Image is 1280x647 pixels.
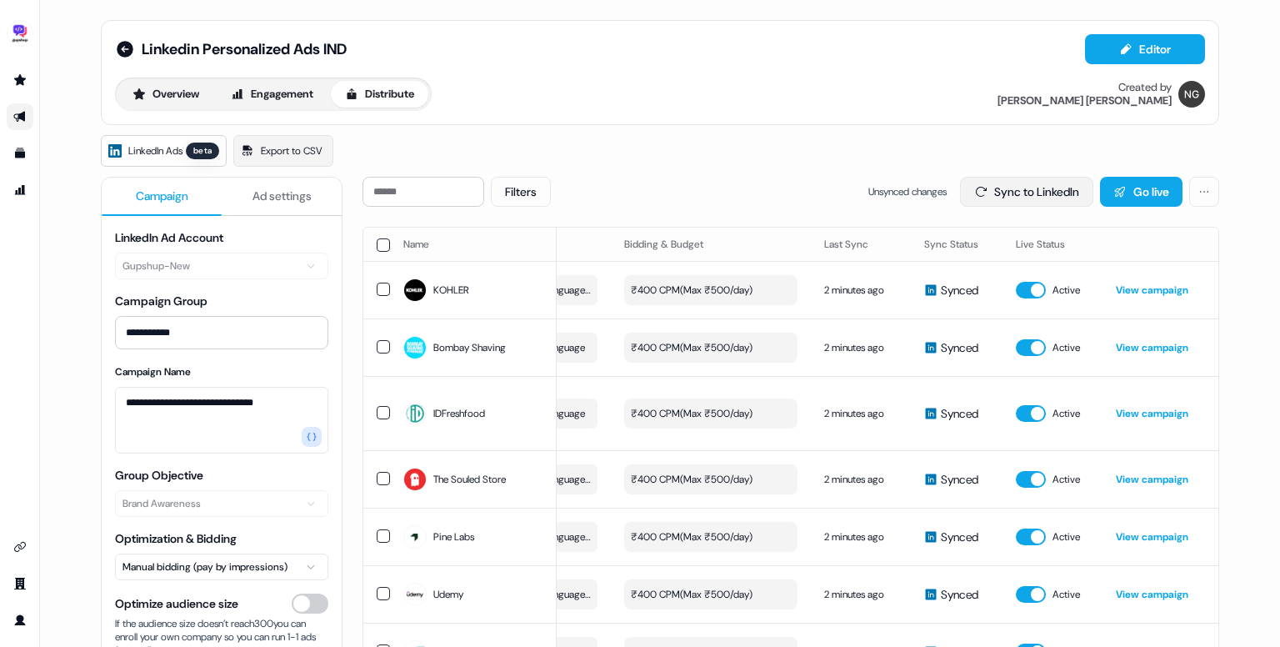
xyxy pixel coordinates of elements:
[631,529,752,545] div: ₹400 CPM ( Max ₹500/day )
[811,261,911,318] td: 2 minutes ago
[7,534,33,560] a: Go to integrations
[1116,588,1188,601] a: View campaign
[1085,34,1205,64] button: Editor
[624,333,797,363] button: ₹400 CPM(Max ₹500/day)
[1116,407,1188,420] a: View campaign
[960,177,1093,207] button: Sync to LinkedIn
[868,183,947,200] span: Unsynced changes
[115,365,191,379] label: Campaign Name
[433,282,469,298] span: KOHLER
[1052,405,1080,422] span: Active
[624,522,797,552] button: ₹400 CPM(Max ₹500/day)
[1100,177,1182,207] button: Go live
[186,143,219,159] div: beta
[631,405,752,422] div: ₹400 CPM ( Max ₹500/day )
[631,471,752,488] div: ₹400 CPM ( Max ₹500/day )
[1052,586,1080,603] span: Active
[1002,228,1102,261] th: Live Status
[624,579,797,609] button: ₹400 CPM(Max ₹500/day)
[941,405,978,422] span: Synced
[433,471,506,488] span: The Souled Store
[1178,81,1205,108] img: Nikunj
[1085,43,1205,60] a: Editor
[1116,283,1188,297] a: View campaign
[941,529,978,545] span: Synced
[1052,282,1080,298] span: Active
[997,94,1172,108] div: [PERSON_NAME] [PERSON_NAME]
[433,586,463,603] span: Udemy
[433,529,474,545] span: Pine Labs
[631,586,752,603] div: ₹400 CPM ( Max ₹500/day )
[491,177,551,207] button: Filters
[624,399,797,429] button: ₹400 CPM(Max ₹500/day)
[911,228,1002,261] th: Sync Status
[261,143,322,159] span: Export to CSV
[1118,81,1172,94] div: Created by
[115,595,238,612] span: Optimize audience size
[7,103,33,130] a: Go to outbound experience
[433,339,506,356] span: Bombay Shaving
[1116,530,1188,544] a: View campaign
[1189,177,1219,207] button: More actions
[811,565,911,623] td: 2 minutes ago
[331,81,428,108] button: Distribute
[7,570,33,597] a: Go to team
[292,594,328,614] button: Optimize audience size
[1052,339,1080,356] span: Active
[941,471,978,488] span: Synced
[233,135,333,167] a: Export to CSV
[624,464,797,494] button: ₹400 CPM(Max ₹500/day)
[941,586,978,603] span: Synced
[624,275,797,305] button: ₹400 CPM(Max ₹500/day)
[7,607,33,634] a: Go to profile
[941,339,978,356] span: Synced
[252,188,312,204] span: Ad settings
[1116,341,1188,354] a: View campaign
[115,468,203,483] label: Group Objective
[811,318,911,376] td: 2 minutes ago
[611,228,811,261] th: Bidding & Budget
[115,293,207,308] label: Campaign Group
[811,228,911,261] th: Last Sync
[7,67,33,93] a: Go to prospects
[7,177,33,203] a: Go to attribution
[136,188,188,204] span: Campaign
[1052,471,1080,488] span: Active
[941,282,978,298] span: Synced
[128,143,182,159] span: LinkedIn Ads
[433,405,485,422] span: IDFreshfood
[811,508,911,565] td: 2 minutes ago
[631,339,752,356] div: ₹400 CPM ( Max ₹500/day )
[217,81,327,108] button: Engagement
[115,531,237,546] label: Optimization & Bidding
[115,230,223,245] label: LinkedIn Ad Account
[811,450,911,508] td: 2 minutes ago
[118,81,213,108] button: Overview
[7,140,33,167] a: Go to templates
[101,135,227,167] a: LinkedIn Adsbeta
[1052,529,1080,545] span: Active
[811,376,911,450] td: 2 minutes ago
[390,228,557,261] th: Name
[631,282,752,298] div: ₹400 CPM ( Max ₹500/day )
[1116,473,1188,486] a: View campaign
[142,39,347,59] span: Linkedin Personalized Ads IND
